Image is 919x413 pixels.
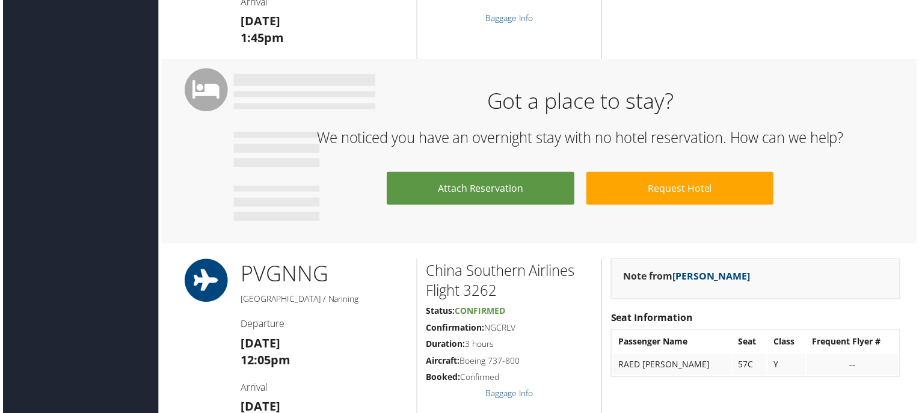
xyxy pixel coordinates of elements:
strong: 1:45pm [239,30,283,46]
strong: Seat Information [612,313,694,326]
h1: PVG NNG [239,260,407,290]
h5: NGCRLV [426,324,593,336]
td: Y [769,356,807,378]
th: Class [769,333,807,355]
th: Frequent Flyer # [808,333,901,355]
div: -- [814,361,895,372]
strong: Confirmation: [426,324,484,335]
a: [PERSON_NAME] [674,271,752,284]
a: Baggage Info [485,13,533,24]
h5: [GEOGRAPHIC_DATA] / Nanning [239,295,407,307]
strong: [DATE] [239,13,279,29]
h5: Boeing 737-800 [426,357,593,369]
span: Confirmed [455,307,505,319]
h4: Departure [239,319,407,332]
a: Request Hotel [587,173,775,206]
strong: Booked: [426,373,460,385]
td: RAED [PERSON_NAME] [613,356,733,378]
td: 57C [734,356,768,378]
strong: Note from [624,271,752,284]
strong: Status: [426,307,455,319]
a: Baggage Info [485,390,533,402]
strong: Duration: [426,340,465,352]
a: Attach Reservation [386,173,574,206]
th: Passenger Name [613,333,733,355]
strong: 12:05pm [239,354,289,370]
h4: Arrival [239,383,407,396]
h5: 3 hours [426,340,593,352]
strong: Aircraft: [426,357,459,369]
h5: Confirmed [426,373,593,385]
th: Seat [734,333,768,355]
h2: China Southern Airlines Flight 3262 [426,262,593,302]
strong: [DATE] [239,337,279,353]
